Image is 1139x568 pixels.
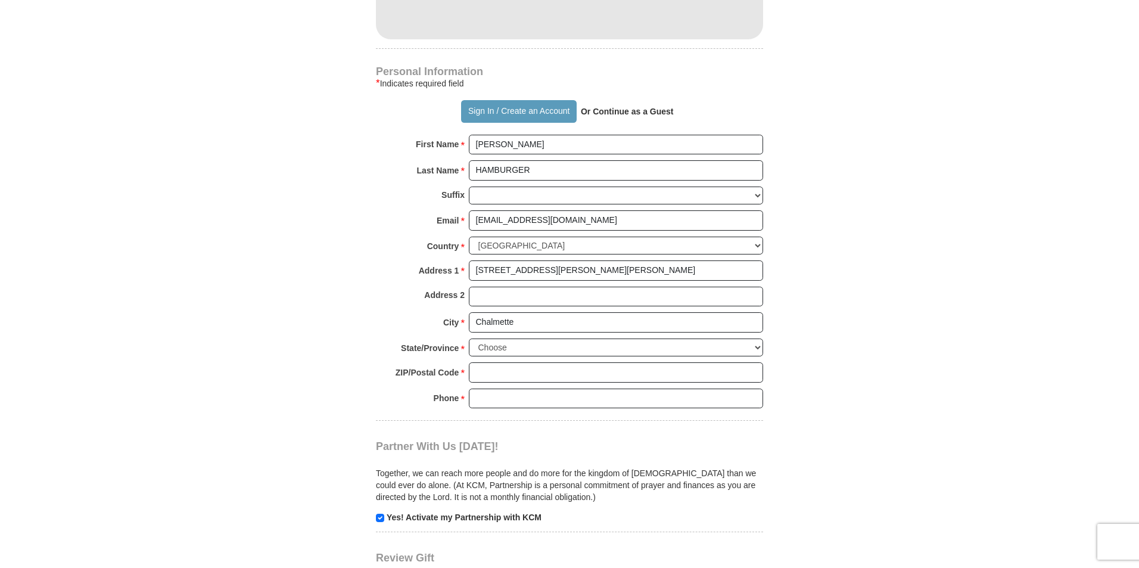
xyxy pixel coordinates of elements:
[443,314,459,331] strong: City
[441,187,465,203] strong: Suffix
[401,340,459,356] strong: State/Province
[376,67,763,76] h4: Personal Information
[376,440,499,452] span: Partner With Us [DATE]!
[427,238,459,254] strong: Country
[376,467,763,503] p: Together, we can reach more people and do more for the kingdom of [DEMOGRAPHIC_DATA] than we coul...
[376,76,763,91] div: Indicates required field
[437,212,459,229] strong: Email
[424,287,465,303] strong: Address 2
[396,364,459,381] strong: ZIP/Postal Code
[417,162,459,179] strong: Last Name
[387,513,542,522] strong: Yes! Activate my Partnership with KCM
[461,100,576,123] button: Sign In / Create an Account
[419,262,459,279] strong: Address 1
[416,136,459,153] strong: First Name
[376,552,434,564] span: Review Gift
[581,107,674,116] strong: Or Continue as a Guest
[434,390,459,406] strong: Phone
